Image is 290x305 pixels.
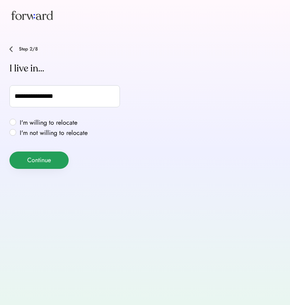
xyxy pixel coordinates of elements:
[9,46,13,52] img: chevron-left.png
[17,120,90,126] label: I'm willing to relocate
[17,130,90,136] label: I'm not willing to relocate
[9,152,69,169] button: Continue
[9,62,281,75] div: I live in...
[19,47,281,51] div: Step 2/8
[9,3,54,27] img: Forward logo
